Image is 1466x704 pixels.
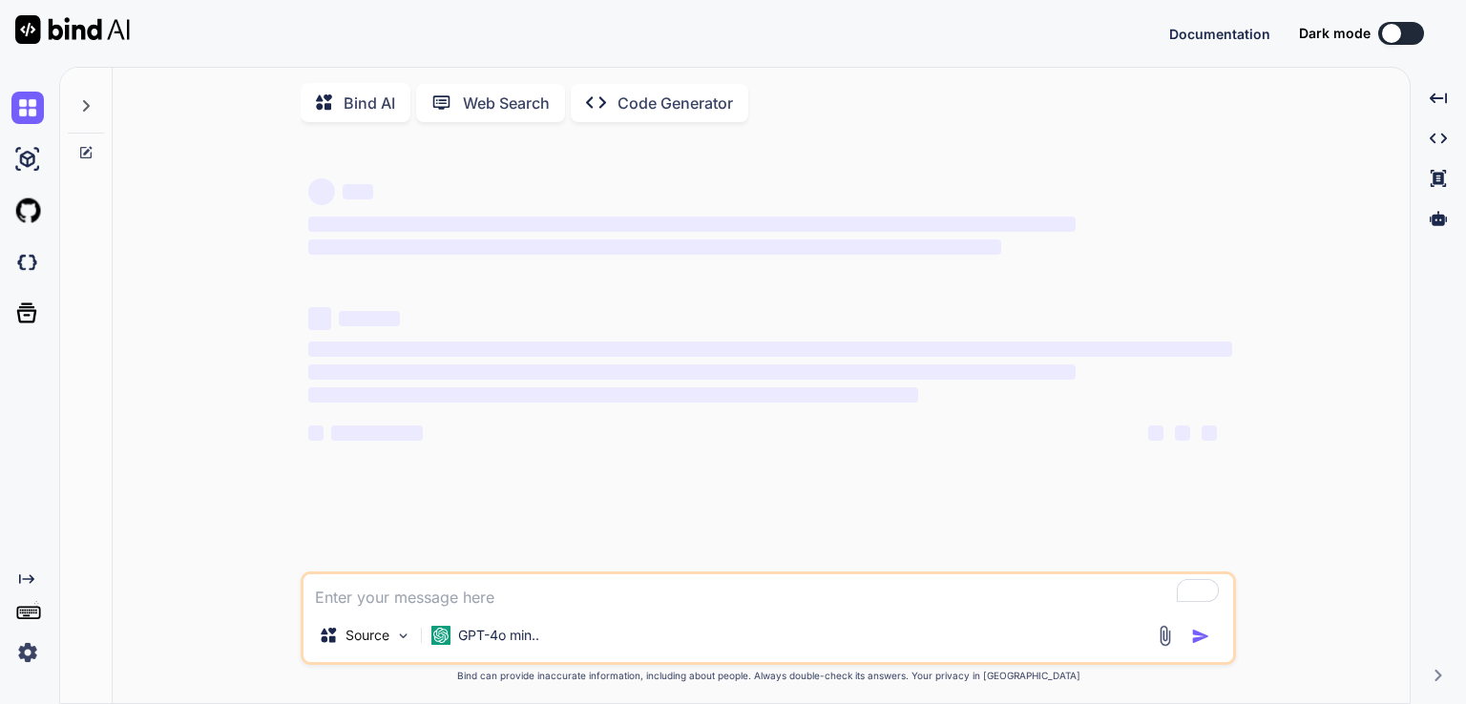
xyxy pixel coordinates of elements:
p: Bind AI [344,92,395,114]
span: ‌ [1175,425,1190,441]
img: ai-studio [11,143,44,176]
textarea: To enrich screen reader interactions, please activate Accessibility in Grammarly extension settings [304,574,1233,609]
img: GPT-4o mini [431,626,450,645]
span: ‌ [308,364,1075,380]
p: GPT-4o min.. [458,626,539,645]
span: ‌ [339,311,400,326]
span: ‌ [308,178,335,205]
span: Dark mode [1299,24,1371,43]
img: icon [1191,627,1210,646]
span: ‌ [308,217,1075,232]
span: Documentation [1169,26,1270,42]
p: Bind can provide inaccurate information, including about people. Always double-check its answers.... [301,669,1236,683]
span: ‌ [308,387,918,403]
img: Pick Models [395,628,411,644]
img: githubLight [11,195,44,227]
img: chat [11,92,44,124]
p: Source [346,626,389,645]
span: ‌ [1148,425,1163,441]
span: ‌ [308,239,1001,255]
img: Bind AI [15,15,130,44]
span: ‌ [308,342,1232,357]
span: ‌ [1202,425,1217,441]
span: ‌ [308,425,324,441]
span: ‌ [308,307,331,330]
p: Code Generator [618,92,733,114]
img: attachment [1154,625,1176,647]
p: Web Search [463,92,550,114]
button: Documentation [1169,24,1270,44]
img: darkCloudIdeIcon [11,246,44,279]
span: ‌ [343,184,373,199]
img: settings [11,636,44,669]
span: ‌ [331,425,423,441]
